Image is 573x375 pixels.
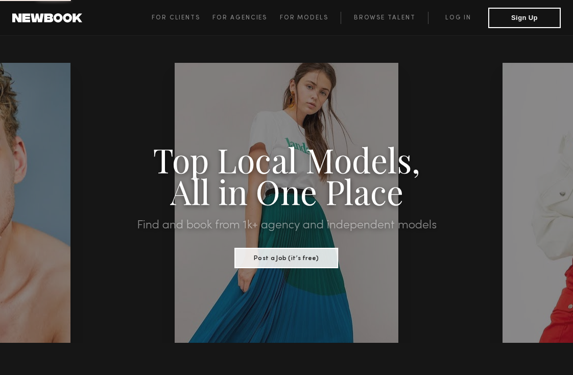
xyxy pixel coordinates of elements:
[235,248,339,268] button: Post a Job (it’s free)
[43,144,530,207] h1: Top Local Models, All in One Place
[428,12,488,24] a: Log in
[212,15,267,21] span: For Agencies
[212,12,279,24] a: For Agencies
[152,12,212,24] a: For Clients
[341,12,428,24] a: Browse Talent
[152,15,200,21] span: For Clients
[43,219,530,231] h2: Find and book from 1k+ agency and independent models
[280,15,328,21] span: For Models
[235,251,339,263] a: Post a Job (it’s free)
[280,12,341,24] a: For Models
[488,8,561,28] button: Sign Up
